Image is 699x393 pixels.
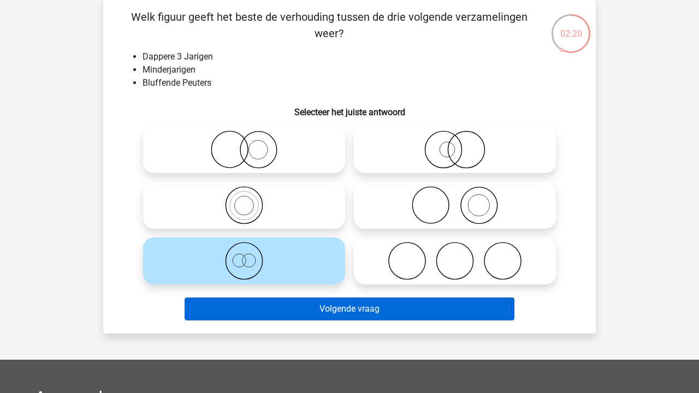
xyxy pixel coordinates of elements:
p: Welk figuur geeft het beste de verhouding tussen de drie volgende verzamelingen weer? [121,9,537,41]
button: Volgende vraag [185,297,515,320]
li: Bluffende Peuters [143,76,578,90]
li: Minderjarigen [143,63,578,76]
div: 02:20 [550,13,591,40]
li: Dappere 3 Jarigen [143,50,578,63]
h6: Selecteer het juiste antwoord [121,98,578,117]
